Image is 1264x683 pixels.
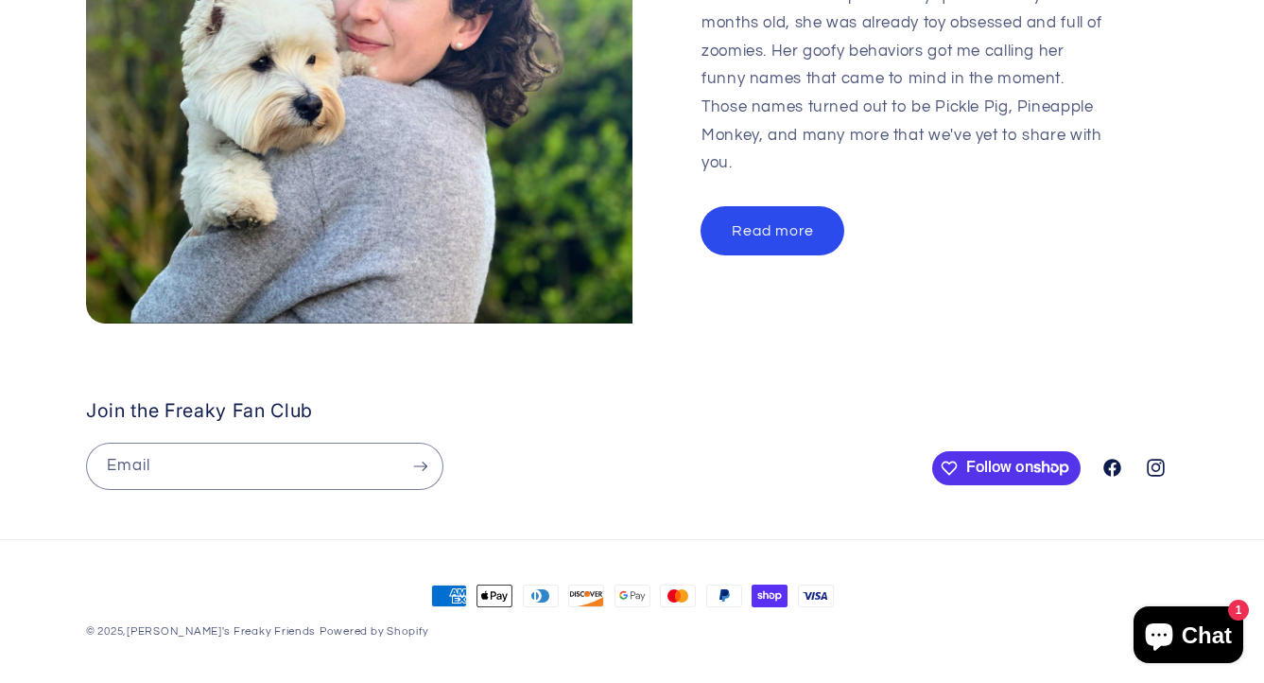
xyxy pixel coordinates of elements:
inbox-online-store-chat: Shopify online store chat [1128,606,1249,668]
small: © 2025, [86,626,316,637]
a: Powered by Shopify [320,626,429,637]
a: [PERSON_NAME]'s Freaky Friends [127,626,316,637]
a: Read more [701,207,843,254]
button: Subscribe [399,443,442,489]
h2: Join the Freaky Fan Club [86,399,923,423]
